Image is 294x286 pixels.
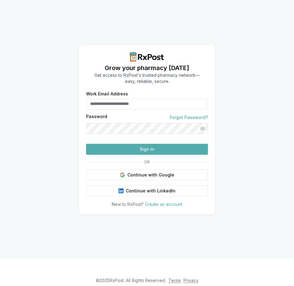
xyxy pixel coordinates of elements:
[86,144,208,155] button: Sign In
[127,52,167,62] img: RxPost Logo
[197,123,208,134] button: Show password
[94,64,200,72] h1: Grow your pharmacy [DATE]
[86,92,208,96] label: Work Email Address
[94,72,200,84] p: Get access to RxPost's trusted pharmacy network— easy, reliable, secure.
[183,278,198,283] a: Privacy
[86,114,107,121] label: Password
[119,188,123,193] img: LinkedIn
[170,114,208,121] a: Forgot Password?
[145,202,182,207] a: Create an account
[120,173,125,177] img: Google
[112,202,144,207] span: New to RxPost?
[142,160,152,165] span: OR
[168,278,181,283] a: Terms
[86,185,208,196] button: Continue with LinkedIn
[86,169,208,180] button: Continue with Google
